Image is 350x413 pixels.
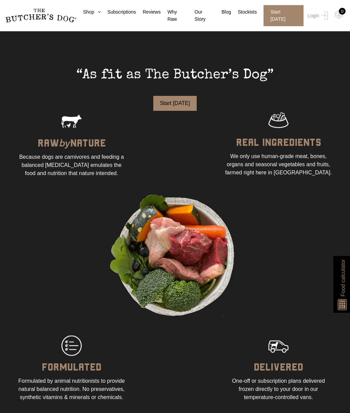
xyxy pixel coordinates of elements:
[17,96,333,111] a: Start [DATE]
[136,8,161,16] a: Reviews
[224,152,333,177] div: We only use human-grade meat, bones, organs and seasonal vegetables and fruits, farmed right here...
[153,96,197,111] button: Start [DATE]
[42,356,101,377] div: FORMULATED
[59,135,70,150] span: by
[101,8,136,16] a: Subscriptions
[17,65,333,96] div: “As fit as The Butcher’s Dog”
[38,131,106,153] div: RAW NATURE
[236,131,321,152] div: REAL INGREDIENTS
[76,8,101,16] a: Shop
[161,8,188,23] a: Why Raw
[257,5,306,26] a: Start [DATE]
[306,5,328,26] a: Login
[96,177,254,335] img: TBD_Before_After.gif
[339,259,347,296] span: Food calculator
[215,8,231,16] a: Blog
[231,8,257,16] a: Stockists
[339,8,346,15] div: 0
[254,356,303,377] div: DELIVERED
[17,377,126,401] div: Formulated by animal nutritionists to provide natural balanced nutrition. No preservatives, synth...
[188,8,215,23] a: Our Story
[224,377,333,401] div: One-off or subscription plans delivered frozen directly to your door in our temperature-controlle...
[335,10,343,19] img: TBD_Cart-Empty.png
[264,5,303,26] span: Start [DATE]
[17,153,126,177] div: Because dogs are carnivores and feeding a balanced [MEDICAL_DATA] emulates the food and nutrition...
